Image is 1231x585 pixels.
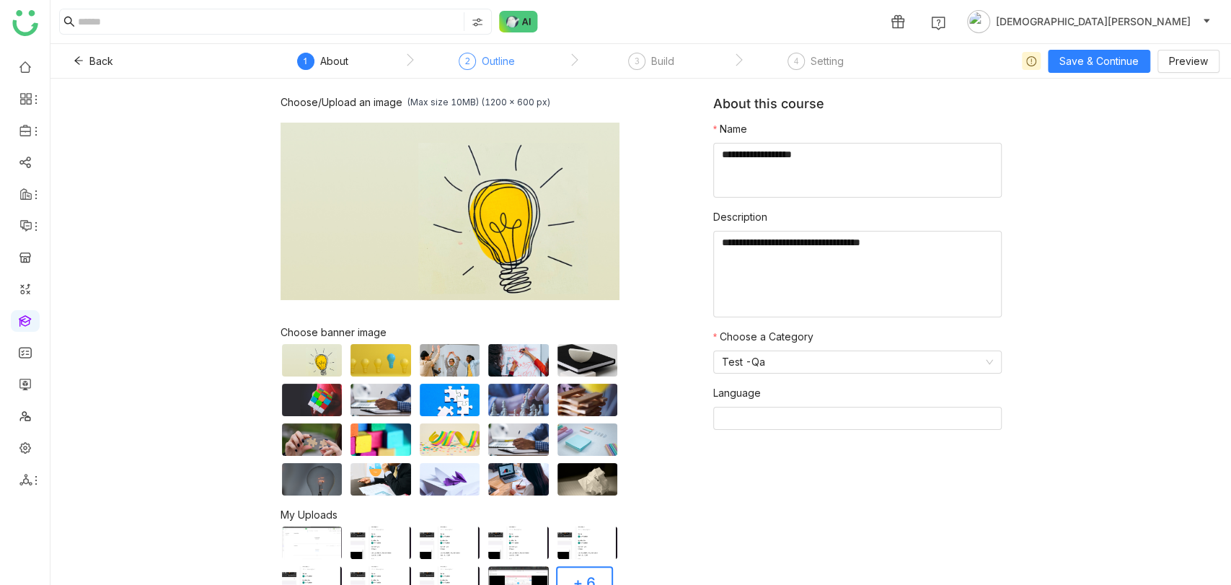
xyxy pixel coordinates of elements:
[89,53,113,69] span: Back
[967,10,990,33] img: avatar
[281,326,619,338] div: Choose banner image
[713,121,747,137] label: Name
[811,53,844,70] div: Setting
[303,56,308,66] span: 1
[931,16,945,30] img: help.svg
[794,56,799,66] span: 4
[320,53,348,70] div: About
[1169,53,1208,69] span: Preview
[1157,50,1219,73] button: Preview
[722,351,993,373] nz-select-item: Test -Qa
[465,56,470,66] span: 2
[713,329,813,345] label: Choose a Category
[297,53,348,79] div: 1About
[713,96,1002,121] div: About this course
[482,53,515,70] div: Outline
[407,97,550,107] div: (Max size 10MB) (1200 x 600 px)
[12,10,38,36] img: logo
[62,50,125,73] button: Back
[651,53,674,70] div: Build
[281,509,713,521] div: My Uploads
[996,14,1191,30] span: [DEMOGRAPHIC_DATA][PERSON_NAME]
[281,96,402,108] div: Choose/Upload an image
[1048,50,1150,73] button: Save & Continue
[1059,53,1139,69] span: Save & Continue
[472,17,483,28] img: search-type.svg
[713,385,761,401] label: Language
[635,56,640,66] span: 3
[459,53,515,79] div: 2Outline
[499,11,538,32] img: ask-buddy-normal.svg
[628,53,674,79] div: 3Build
[964,10,1214,33] button: [DEMOGRAPHIC_DATA][PERSON_NAME]
[713,209,767,225] label: Description
[787,53,844,79] div: 4Setting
